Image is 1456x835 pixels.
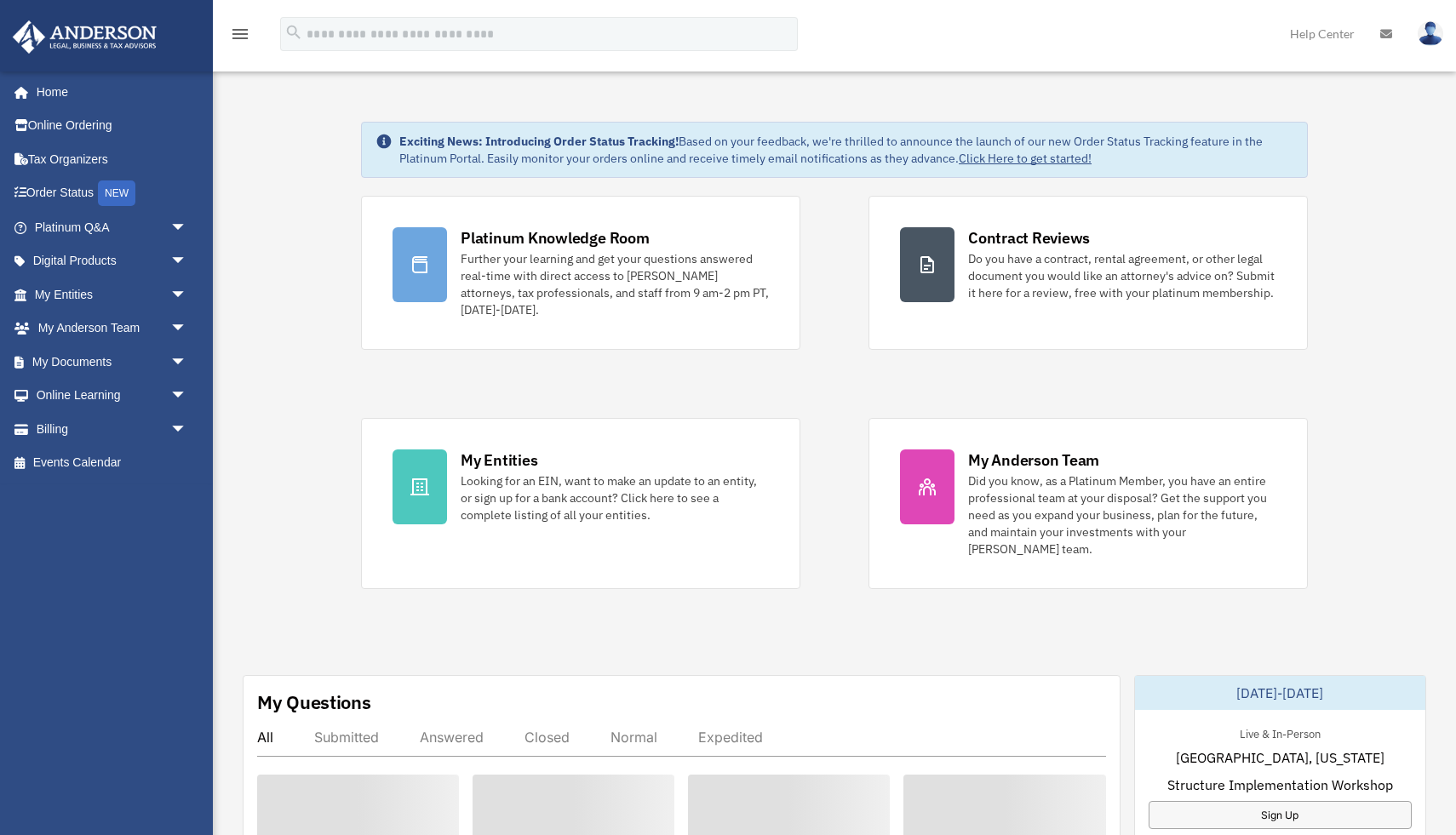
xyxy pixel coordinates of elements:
div: My Entities [461,449,537,471]
div: Expedited [698,729,763,746]
span: arrow_drop_down [170,312,204,346]
span: arrow_drop_down [170,210,204,245]
div: Did you know, as a Platinum Member, you have an entire professional team at your disposal? Get th... [968,472,1276,558]
a: Home [12,75,204,109]
a: My Entitiesarrow_drop_down [12,277,213,312]
i: menu [230,24,250,44]
a: My Anderson Team Did you know, as a Platinum Member, you have an entire professional team at your... [868,418,1308,589]
div: Answered [420,729,484,746]
span: arrow_drop_down [170,277,204,312]
span: Structure Implementation Workshop [1167,775,1393,795]
a: My Anderson Teamarrow_drop_down [12,312,213,346]
img: User Pic [1418,21,1443,46]
span: arrow_drop_down [170,412,204,447]
div: Contract Reviews [968,227,1090,249]
div: Looking for an EIN, want to make an update to an entity, or sign up for a bank account? Click her... [461,472,769,523]
a: My Entities Looking for an EIN, want to make an update to an entity, or sign up for a bank accoun... [361,418,800,589]
a: Digital Productsarrow_drop_down [12,244,213,278]
a: Tax Organizers [12,142,213,176]
a: menu [230,30,250,44]
span: arrow_drop_down [170,244,204,279]
div: Platinum Knowledge Room [461,227,650,249]
span: arrow_drop_down [170,345,204,380]
div: NEW [98,180,135,206]
a: Platinum Knowledge Room Further your learning and get your questions answered real-time with dire... [361,196,800,350]
div: My Anderson Team [968,449,1099,471]
a: Order StatusNEW [12,176,213,211]
a: Platinum Q&Aarrow_drop_down [12,210,213,244]
i: search [284,23,303,42]
div: Live & In-Person [1226,723,1334,741]
div: Further your learning and get your questions answered real-time with direct access to [PERSON_NAM... [461,250,769,318]
div: Based on your feedback, we're thrilled to announce the launch of our new Order Status Tracking fe... [399,133,1293,167]
span: [GEOGRAPHIC_DATA], [US_STATE] [1176,747,1384,768]
div: [DATE]-[DATE] [1135,676,1426,710]
a: My Documentsarrow_drop_down [12,345,213,379]
div: My Questions [257,689,371,715]
a: Events Calendar [12,446,213,480]
span: arrow_drop_down [170,379,204,414]
img: Anderson Advisors Platinum Portal [8,20,162,54]
div: Do you have a contract, rental agreement, or other legal document you would like an attorney's ad... [968,250,1276,301]
a: Online Ordering [12,109,213,143]
div: Normal [610,729,657,746]
strong: Exciting News: Introducing Order Status Tracking! [399,134,679,149]
div: Closed [525,729,570,746]
a: Click Here to get started! [959,151,1092,166]
div: All [257,729,273,746]
div: Submitted [314,729,379,746]
a: Contract Reviews Do you have a contract, rental agreement, or other legal document you would like... [868,196,1308,350]
a: Sign Up [1149,801,1413,829]
a: Online Learningarrow_drop_down [12,379,213,413]
a: Billingarrow_drop_down [12,412,213,446]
